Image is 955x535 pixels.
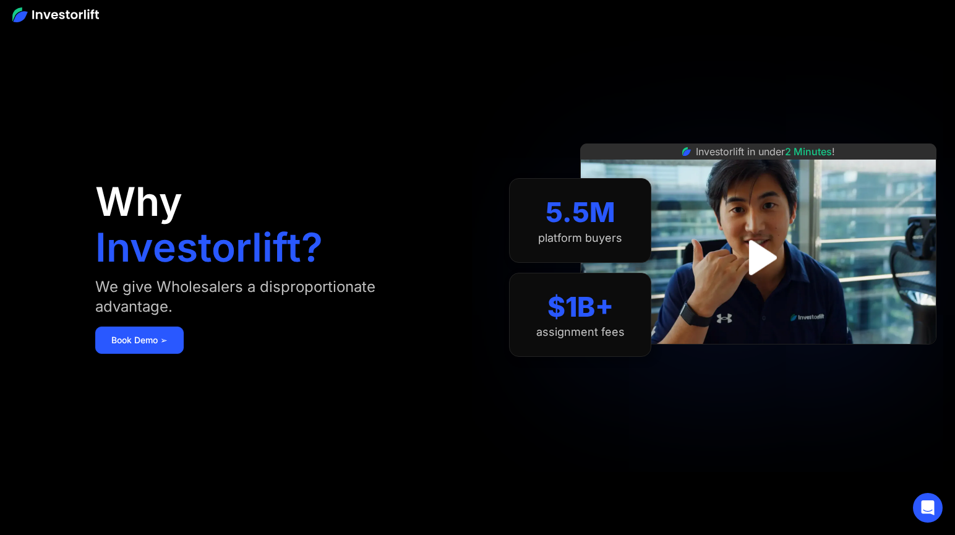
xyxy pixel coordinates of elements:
h1: Investorlift? [95,228,323,267]
div: $1B+ [547,291,614,323]
div: assignment fees [536,325,625,339]
div: Open Intercom Messenger [913,493,943,523]
a: Book Demo ➢ [95,327,184,354]
div: We give Wholesalers a disproportionate advantage. [95,277,441,317]
iframe: Customer reviews powered by Trustpilot [666,351,851,366]
a: open lightbox [731,230,786,285]
div: Investorlift in under ! [696,144,835,159]
span: 2 Minutes [785,145,832,158]
div: 5.5M [546,196,615,229]
div: platform buyers [538,231,622,245]
h1: Why [95,182,182,221]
